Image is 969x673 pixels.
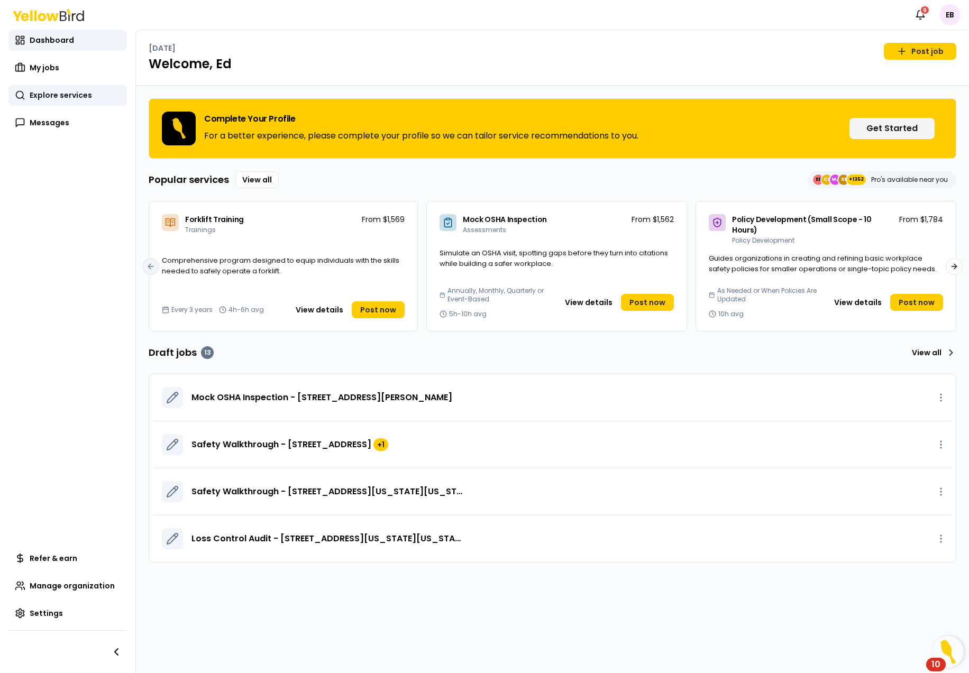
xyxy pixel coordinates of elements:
span: 10h avg [718,310,744,318]
span: Mock OSHA Inspection [463,214,547,225]
p: For a better experience, please complete your profile so we can tailor service recommendations to... [204,130,638,142]
span: 4h-6h avg [228,306,264,314]
a: Loss Control Audit - [STREET_ADDRESS][US_STATE][US_STATE] [191,532,462,545]
a: Post job [884,43,956,60]
p: From $1,784 [899,214,943,225]
span: MJ [830,174,840,185]
span: EE [813,174,824,185]
a: View all [908,344,956,361]
span: As Needed or When Policies Are Updated [717,287,824,303]
button: View details [559,294,619,311]
a: Explore services [8,85,127,106]
a: Post now [621,294,674,311]
span: Guides organizations in creating and refining basic workplace safety policies for smaller operati... [709,253,937,274]
span: Policy Development [732,236,794,245]
span: 5h-10h avg [449,310,487,318]
p: [DATE] [149,43,176,53]
a: View all [235,171,279,188]
a: Manage organization [8,575,127,596]
a: My jobs [8,57,127,78]
h3: Draft jobs [149,345,214,360]
span: Explore services [30,90,92,100]
h3: Complete Your Profile [204,115,638,123]
div: 13 [201,346,214,359]
span: Post now [899,297,935,308]
span: SE [838,174,849,185]
span: Settings [30,608,63,619]
span: Assessments [463,225,506,234]
p: From $1,569 [362,214,405,225]
button: View details [289,301,350,318]
span: Post now [629,297,665,308]
span: Comprehensive program designed to equip individuals with the skills needed to safely operate a fo... [162,255,399,276]
span: CE [821,174,832,185]
h3: Popular services [149,172,229,187]
span: My jobs [30,62,59,73]
button: Get Started [849,118,935,139]
p: From $1,562 [632,214,674,225]
h1: Welcome, Ed [149,56,956,72]
a: Refer & earn [8,548,127,569]
span: Dashboard [30,35,74,45]
a: Safety Walkthrough - [STREET_ADDRESS][US_STATE][US_STATE] [191,485,462,498]
a: Messages [8,112,127,133]
span: +1352 [849,174,864,185]
a: Post now [890,294,943,311]
button: 9 [910,4,931,25]
span: Messages [30,117,69,128]
span: Annually, Monthly, Quarterly or Event-Based [447,287,554,303]
button: Open Resource Center, 10 new notifications [932,636,964,668]
span: Post now [360,305,396,315]
span: Simulate an OSHA visit, spotting gaps before they turn into citations while building a safer work... [440,248,668,269]
a: Dashboard [8,30,127,51]
span: Forklift Training [185,214,244,225]
div: Complete Your ProfileFor a better experience, please complete your profile so we can tailor servi... [149,98,956,159]
a: Mock OSHA Inspection - [STREET_ADDRESS][PERSON_NAME] [191,391,452,404]
span: Every 3 years [171,306,213,314]
div: + 1 [373,438,388,451]
button: View details [828,294,888,311]
p: Pro's available near you [871,176,948,184]
a: Settings [8,603,127,624]
span: Refer & earn [30,553,77,564]
span: Policy Development (Small Scope - 10 Hours) [732,214,871,235]
span: Trainings [185,225,216,234]
span: Safety Walkthrough - [STREET_ADDRESS] [191,438,371,451]
span: Manage organization [30,580,115,591]
span: EB [939,4,961,25]
a: Safety Walkthrough - [STREET_ADDRESS]+1 [191,438,388,451]
div: 9 [920,5,930,15]
a: Post now [352,301,405,318]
